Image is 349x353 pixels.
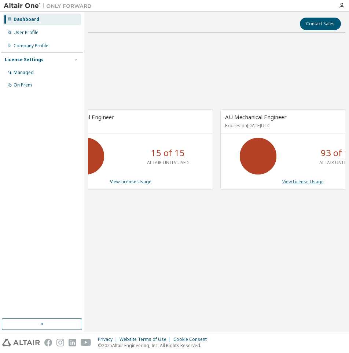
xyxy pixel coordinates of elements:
[14,16,39,22] div: Dashboard
[147,159,189,166] p: ALTAIR UNITS USED
[98,342,211,349] p: © 2025 Altair Engineering, Inc. All Rights Reserved.
[173,337,211,342] div: Cookie Consent
[56,339,64,346] img: instagram.svg
[81,339,91,346] img: youtube.svg
[98,337,120,342] div: Privacy
[120,337,173,342] div: Website Terms of Use
[151,147,185,159] p: 15 of 15
[5,57,44,63] div: License Settings
[225,113,287,121] span: AU Mechanical Engineer
[300,18,341,30] button: Contact Sales
[282,179,324,185] a: View License Usage
[4,2,95,10] img: Altair One
[53,122,206,129] p: No Expiration
[14,70,34,76] div: Managed
[14,82,32,88] div: On Prem
[14,43,48,49] div: Company Profile
[69,339,76,346] img: linkedin.svg
[44,339,52,346] img: facebook.svg
[110,179,151,185] a: View License Usage
[2,339,40,346] img: altair_logo.svg
[14,30,38,36] div: User Profile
